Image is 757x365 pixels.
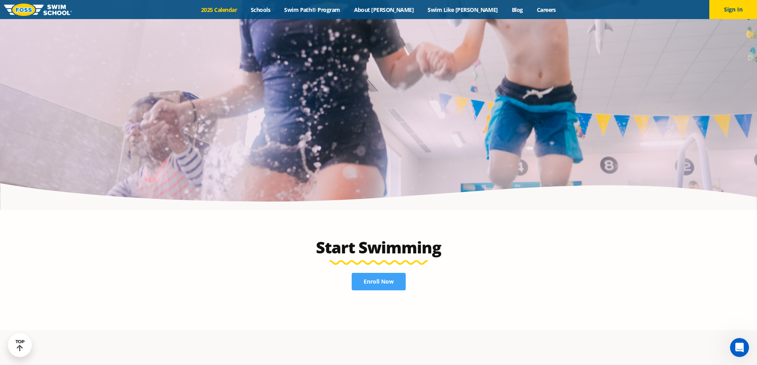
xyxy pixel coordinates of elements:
[530,6,563,14] a: Careers
[730,338,749,357] iframe: Intercom live chat
[15,339,25,351] div: TOP
[277,6,347,14] a: Swim Path® Program
[421,6,505,14] a: Swim Like [PERSON_NAME]
[244,6,277,14] a: Schools
[364,279,394,284] span: Enroll Now
[4,4,72,16] img: FOSS Swim School Logo
[194,6,244,14] a: 2025 Calendar
[505,6,530,14] a: Blog
[191,238,566,257] h2: Start Swimming
[347,6,421,14] a: About [PERSON_NAME]
[352,273,406,290] a: Enroll Now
